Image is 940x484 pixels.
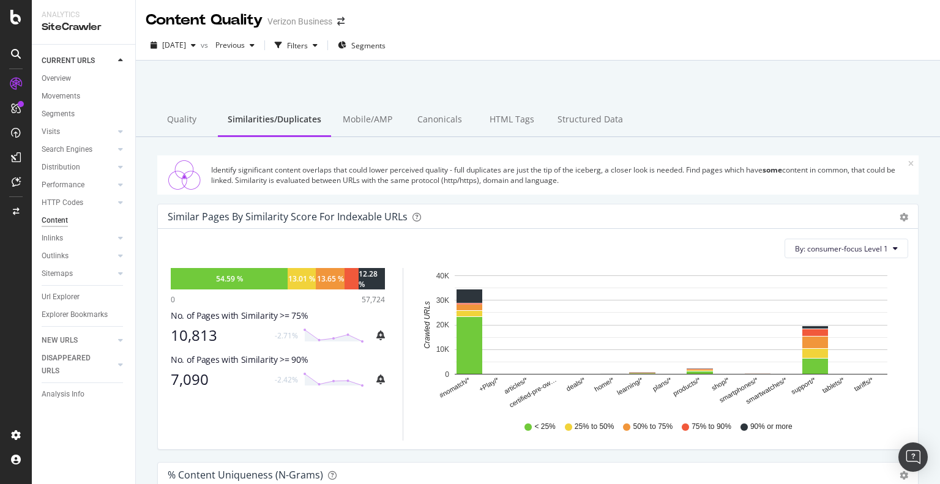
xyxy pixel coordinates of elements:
div: gear [900,471,908,480]
div: -2.42% [275,374,298,385]
text: Crawled URLs [423,302,431,349]
a: Movements [42,90,127,103]
div: 10,813 [171,327,267,344]
div: Identify significant content overlaps that could lower perceived quality - full duplicates are ju... [211,165,908,185]
div: Explorer Bookmarks [42,308,108,321]
a: Distribution [42,161,114,174]
text: products/* [672,376,703,398]
text: 0 [445,370,449,379]
text: plans/* [651,376,673,393]
text: smartwatches/* [745,376,789,405]
div: Segments [42,108,75,121]
div: bell-plus [376,374,385,384]
a: Overview [42,72,127,85]
div: 13.01 % [288,274,315,284]
a: Segments [42,108,127,121]
div: HTTP Codes [42,196,83,209]
span: 90% or more [750,422,793,432]
text: smartphones/* [718,376,759,404]
div: Similar Pages by Similarity Score For Indexable URLs [168,210,408,223]
div: No. of Pages with Similarity >= 75% [171,310,385,322]
text: articles/* [503,376,529,395]
a: Content [42,214,127,227]
span: < 25% [534,422,555,432]
strong: some [763,165,782,175]
div: Visits [42,125,60,138]
div: Similarities/Duplicates [218,103,331,137]
button: Previous [211,35,259,55]
div: DISAPPEARED URLS [42,352,103,378]
text: 40K [436,272,449,280]
text: support/* [790,376,818,396]
div: Structured Data [548,103,633,137]
div: 12.28 % [359,269,385,289]
div: SiteCrawler [42,20,125,34]
div: arrow-right-arrow-left [337,17,345,26]
div: Search Engines [42,143,92,156]
svg: A chart. [418,268,899,410]
button: By: consumer-focus Level 1 [785,239,908,258]
a: Url Explorer [42,291,127,303]
span: Previous [211,40,245,50]
a: Inlinks [42,232,114,245]
div: Movements [42,90,80,103]
a: HTTP Codes [42,196,114,209]
div: Analytics [42,10,125,20]
div: Content [42,214,68,227]
text: deals/* [565,376,587,393]
text: shop/* [711,376,731,392]
a: Visits [42,125,114,138]
div: HTML Tags [476,103,548,137]
a: Outlinks [42,250,114,262]
span: 50% to 75% [633,422,673,432]
a: Sitemaps [42,267,114,280]
div: No. of Pages with Similarity >= 90% [171,354,385,366]
div: Quality [146,103,218,137]
div: NEW URLS [42,334,78,347]
div: Content Quality [146,10,263,31]
div: 54.59 % [216,274,243,284]
text: #nomatch/* [438,376,472,400]
div: % Content Uniqueness (N-Grams) [168,469,323,481]
text: 20K [436,321,449,329]
text: 30K [436,296,449,305]
span: vs [201,40,211,50]
button: Segments [333,35,390,55]
div: 0 [171,294,175,305]
div: -2.71% [275,330,298,341]
div: Verizon Business [267,15,332,28]
img: Similarities/Duplicates [162,160,206,190]
a: Performance [42,179,114,192]
div: Overview [42,72,71,85]
span: 2025 Aug. 26th [162,40,186,50]
a: CURRENT URLS [42,54,114,67]
span: 25% to 50% [575,422,614,432]
span: 75% to 90% [692,422,731,432]
a: NEW URLS [42,334,114,347]
text: home/* [593,376,616,393]
div: Url Explorer [42,291,80,303]
div: Open Intercom Messenger [898,442,928,472]
a: Explorer Bookmarks [42,308,127,321]
div: Performance [42,179,84,192]
div: Outlinks [42,250,69,262]
div: Distribution [42,161,80,174]
div: Sitemaps [42,267,73,280]
text: tablets/* [821,376,846,395]
div: 7,090 [171,371,267,388]
div: Analysis Info [42,388,84,401]
div: 13.65 % [317,274,344,284]
a: DISAPPEARED URLS [42,352,114,378]
div: bell-plus [376,330,385,340]
div: 57,724 [362,294,385,305]
div: Canonicals [403,103,476,137]
text: tariffs/* [852,376,875,393]
text: 10K [436,346,449,354]
span: By: consumer-focus Level 1 [795,244,888,254]
div: Mobile/AMP [331,103,403,137]
button: [DATE] [146,35,201,55]
a: Analysis Info [42,388,127,401]
div: gear [900,213,908,222]
a: Search Engines [42,143,114,156]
